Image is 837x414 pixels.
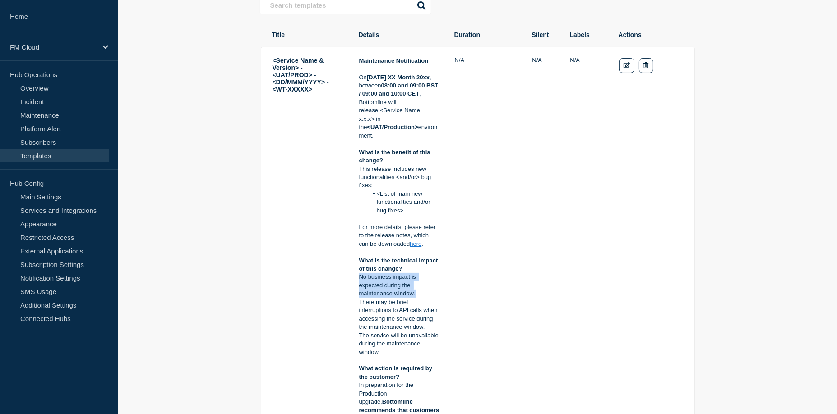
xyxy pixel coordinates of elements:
th: Details [358,31,439,39]
p: For more details, please refer to the release notes, which can be downloaded . [359,223,439,248]
p: No business impact is expected during the maintenance window. [359,273,439,298]
strong: What is the technical impact of this change? [359,257,439,272]
strong: <UAT/Production> [367,124,418,130]
th: Silent [532,31,555,39]
th: Actions [618,31,683,39]
th: Duration [454,31,517,39]
p: FM Cloud [10,43,97,51]
p: This release includes new functionalities <and/or> bug fixes: [359,165,439,190]
p: The service will be unavailable during the maintenance window. [359,331,439,356]
th: Labels [569,31,604,39]
strong: What action is required by the customer? [359,365,434,380]
p: There may be brief interruptions to API calls when accessing the service during the maintenance w... [359,298,439,331]
button: Delete [639,58,653,73]
strong: Maintenance Notification [359,57,429,64]
p: On , between , Bottomline will release <Service Name x.x.x> in the environment. [359,74,439,140]
strong: [DATE] XX Month 20xx [367,74,430,81]
th: Title [272,31,344,39]
strong: What is the benefit of this change? [359,149,432,164]
strong: 08:00 and 09:00 BST / 09:00 and 10:00 CET [359,82,440,97]
a: Edit [619,58,635,73]
li: <List of main new functionalities and/or bug fixes>. [368,190,439,215]
a: here [410,240,421,247]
